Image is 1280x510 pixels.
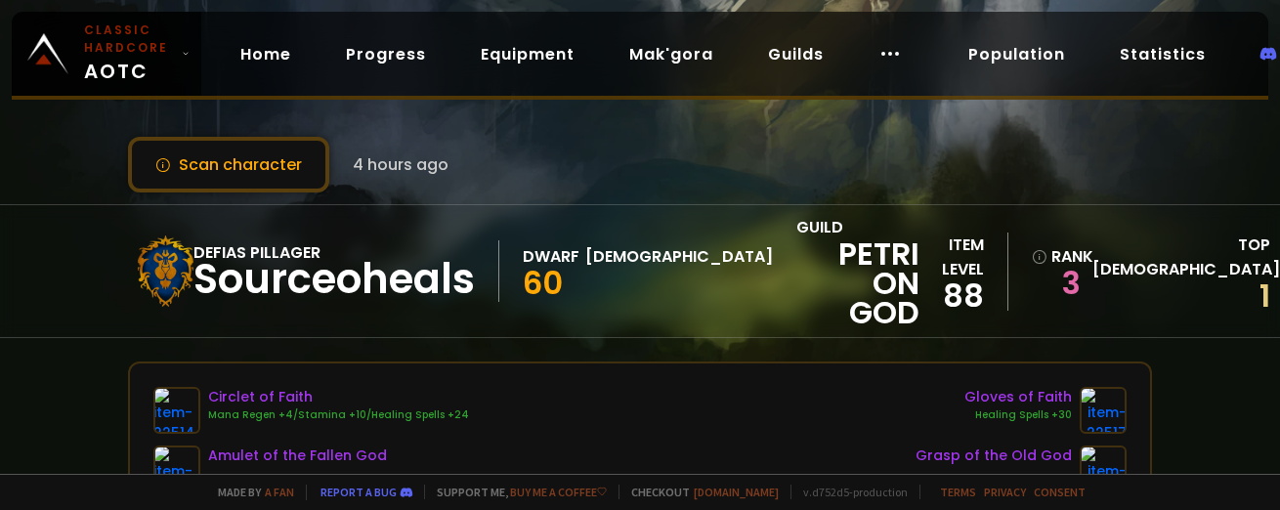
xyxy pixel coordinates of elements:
span: 60 [523,261,563,305]
div: Sourceoheals [193,265,475,294]
a: [DOMAIN_NAME] [694,485,779,499]
a: Guilds [752,34,839,74]
div: Amulet of the Fallen God [208,446,387,466]
div: rank [1032,244,1081,269]
a: 3 [1032,269,1081,298]
span: petri on god [796,239,919,327]
span: Made by [206,485,294,499]
div: Grasp of the Old God [916,446,1072,466]
img: item-22514 [153,387,200,434]
a: Equipment [465,34,590,74]
div: Dwarf [523,244,579,269]
div: Mana Regen +4/Stamina +10/Healing Spells +24 [208,407,469,423]
small: Classic Hardcore [84,21,174,57]
span: [DEMOGRAPHIC_DATA] [1092,258,1280,280]
a: Privacy [984,485,1026,499]
div: Gloves of Faith [964,387,1072,407]
a: Population [953,34,1081,74]
div: item level [919,233,984,281]
a: Classic HardcoreAOTC [12,12,201,96]
div: Top [1092,233,1270,281]
img: item-22517 [1080,387,1127,434]
div: Defias Pillager [193,240,475,265]
a: a fan [265,485,294,499]
a: Consent [1034,485,1086,499]
a: Home [225,34,307,74]
a: Buy me a coffee [510,485,607,499]
a: Statistics [1104,34,1221,74]
span: Checkout [619,485,779,499]
div: guild [796,215,919,327]
div: 88 [919,281,984,311]
span: v. d752d5 - production [790,485,908,499]
a: Progress [330,34,442,74]
span: AOTC [84,21,174,86]
span: 4 hours ago [353,152,448,177]
span: Support me, [424,485,607,499]
a: 1 [1259,274,1270,318]
img: item-21712 [153,446,200,492]
div: Healing Spells +30 [964,407,1072,423]
img: item-21582 [1080,446,1127,492]
div: [DEMOGRAPHIC_DATA] [585,244,773,269]
a: Terms [940,485,976,499]
a: Mak'gora [614,34,729,74]
div: Circlet of Faith [208,387,469,407]
a: Report a bug [320,485,397,499]
button: Scan character [128,137,329,192]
